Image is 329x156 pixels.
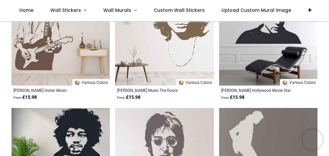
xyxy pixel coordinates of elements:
[117,94,140,101] strong: £ 15.98
[303,130,322,149] iframe: Brevo live chat
[221,88,297,93] a: [PERSON_NAME] Hollywood Movie Star
[50,7,81,13] span: Wall Stickers
[280,79,317,86] a: Various Colors
[13,96,21,99] span: From
[154,7,205,13] span: Custom Wall Stickers
[117,96,125,99] span: From
[176,79,214,86] a: Various Colors
[221,7,291,13] span: Upload Custom Mural Image
[74,80,80,86] img: Color Wheel
[103,7,131,13] span: Wall Murals
[13,94,37,101] strong: £ 15.98
[117,88,193,93] a: [PERSON_NAME] Music The Doors
[19,7,34,13] span: Home
[13,88,89,93] a: [PERSON_NAME] Guitar Music
[282,80,288,86] img: Color Wheel
[72,79,110,86] a: Various Colors
[221,96,229,99] span: From
[221,94,244,101] strong: £ 15.98
[178,80,184,86] img: Color Wheel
